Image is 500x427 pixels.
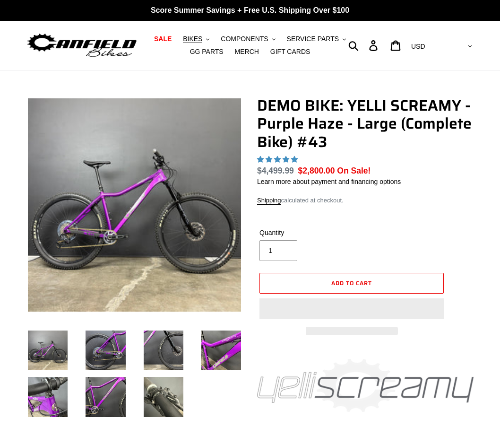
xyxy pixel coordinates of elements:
[26,375,69,418] img: Load image into Gallery viewer, DEMO_BIKE_YELLI_SCREAMY_-_Purple_Haze_-_Large_-_Complete_Bike_- C...
[257,197,281,205] a: Shipping
[257,96,474,151] h1: DEMO BIKE: YELLI SCREAMY - Purple Haze - Large (Complete Bike) #43
[331,279,372,288] span: Add to cart
[257,156,300,163] span: 5.00 stars
[28,98,241,312] img: DEMO BIKE: YELLI SCREAMY - Purple Haze - Large - Complete Bike
[154,35,172,43] span: SALE
[270,48,310,56] span: GIFT CARDS
[259,273,444,294] button: Add to cart
[287,35,339,43] span: SERVICE PARTS
[257,196,474,205] div: calculated at checkout.
[266,45,315,58] a: GIFT CARDS
[142,329,185,372] img: Load image into Gallery viewer, DEMO_BIKE_YELLI_SCREAMY_-_Purple_Haze_-_Large_-_Complete_Bike_-_Fork
[221,35,268,43] span: COMPONENTS
[26,31,138,59] img: Canfield Bikes
[199,329,243,372] img: Load image into Gallery viewer, DEMO_BIKE_YELLI_SCREAMY_-_Purple_Haze_-_Large_-_Complete_Bike_- F...
[84,375,127,418] img: Load image into Gallery viewer, DEMO_BIKE_YELLI_SCREAMY_-_Purple_Haze_-_Large_-_Complete_Bike_- F...
[337,165,371,177] span: On Sale!
[26,329,69,372] img: Load image into Gallery viewer, DEMO BIKE: YELLI SCREAMY - Purple Haze - Large - Complete Bike
[257,178,401,185] a: Learn more about payment and financing options
[282,33,351,45] button: SERVICE PARTS
[235,48,259,56] span: MERCH
[230,45,264,58] a: MERCH
[257,166,294,175] s: $4,499.99
[185,45,228,58] a: GG PARTS
[298,166,335,175] span: $2,800.00
[183,35,202,43] span: BIKES
[216,33,280,45] button: COMPONENTS
[142,375,185,418] img: Load image into Gallery viewer, DEMO_BIKE_YELLI_SCREAMY_-_Purple_Haze_-_Large_-_Complete_Bike_- B...
[84,329,127,372] img: Load image into Gallery viewer, DEMO_BIKE_YELLI_SCREAMY_-_Purple_Haze_-_Large_-_Complete_Bike - D...
[149,33,176,45] a: SALE
[178,33,214,45] button: BIKES
[259,228,349,238] label: Quantity
[190,48,224,56] span: GG PARTS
